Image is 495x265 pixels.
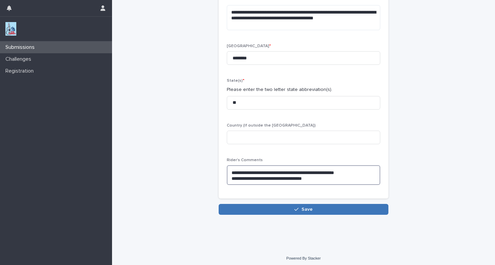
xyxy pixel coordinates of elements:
[227,158,263,162] span: Rider's Comments
[301,207,313,212] span: Save
[286,256,320,260] a: Powered By Stacker
[227,44,271,48] span: [GEOGRAPHIC_DATA]
[3,56,37,62] p: Challenges
[5,22,16,36] img: jxsLJbdS1eYBI7rVAS4p
[227,124,316,128] span: Country (If outside the [GEOGRAPHIC_DATA])
[219,204,388,215] button: Save
[3,68,39,74] p: Registration
[227,86,380,93] p: Please enter the two letter state abbreviation(s).
[227,79,244,83] span: State(s)
[3,44,40,51] p: Submissions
